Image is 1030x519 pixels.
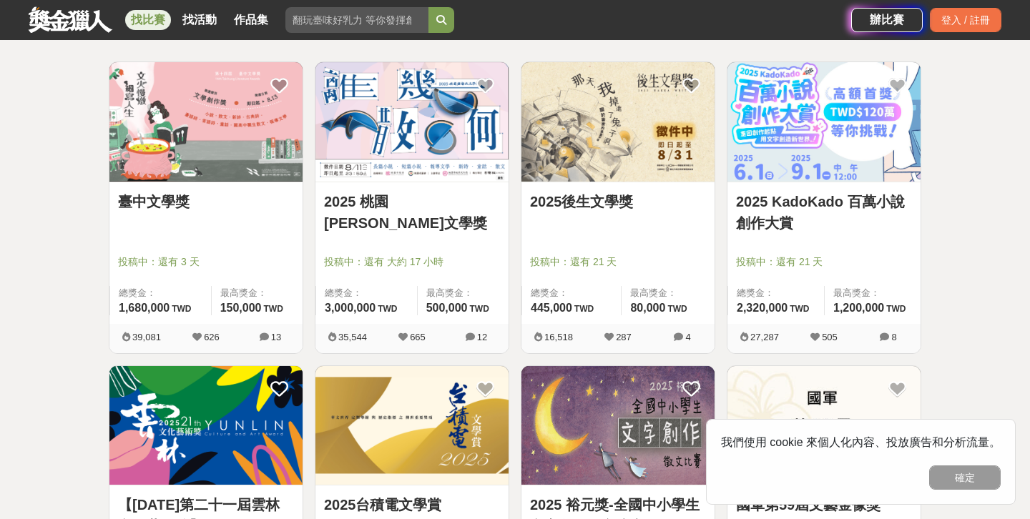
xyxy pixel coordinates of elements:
span: 總獎金： [119,286,202,300]
span: 4 [685,332,690,342]
span: TWD [790,304,809,314]
span: TWD [886,304,906,314]
span: 最高獎金： [220,286,294,300]
span: 12 [477,332,487,342]
a: 2025 桃園[PERSON_NAME]文學獎 [324,191,500,234]
img: Cover Image [109,366,303,485]
a: 作品集 [228,10,274,30]
img: Cover Image [521,366,715,485]
span: 150,000 [220,302,262,314]
span: 39,081 [132,332,161,342]
a: 找活動 [177,10,222,30]
span: TWD [378,304,397,314]
span: 13 [271,332,281,342]
span: 1,200,000 [833,302,884,314]
span: 3,000,000 [325,302,376,314]
a: 2025後生文學獎 [530,191,706,212]
span: 445,000 [531,302,572,314]
img: Cover Image [315,62,509,182]
a: 2025台積電文學賞 [324,494,500,515]
span: 最高獎金： [426,286,500,300]
span: TWD [667,304,687,314]
span: 80,000 [630,302,665,314]
a: 找比賽 [125,10,171,30]
span: 最高獎金： [833,286,912,300]
a: 臺中文學獎 [118,191,294,212]
span: 500,000 [426,302,468,314]
span: TWD [172,304,191,314]
span: 665 [410,332,426,342]
button: 確定 [929,465,1001,490]
span: 1,680,000 [119,302,170,314]
span: 投稿中：還有 21 天 [530,254,706,270]
img: Cover Image [315,366,509,485]
span: 總獎金： [737,286,815,300]
a: 2025 KadoKado 百萬小說創作大賞 [736,191,912,234]
span: 505 [822,332,838,342]
input: 翻玩臺味好乳力 等你發揮創意！ [285,7,428,33]
img: Cover Image [727,366,921,485]
span: 2,320,000 [737,302,788,314]
span: 我們使用 cookie 來個人化內容、投放廣告和分析流量。 [721,436,1001,448]
span: 投稿中：還有 大約 17 小時 [324,254,500,270]
img: Cover Image [109,62,303,182]
span: 投稿中：還有 21 天 [736,254,912,270]
div: 登入 / 註冊 [930,8,1001,32]
span: TWD [470,304,489,314]
span: TWD [264,304,283,314]
a: 辦比賽 [851,8,923,32]
span: 8 [891,332,896,342]
span: 287 [616,332,632,342]
span: 16,518 [544,332,573,342]
span: 27,287 [750,332,779,342]
span: 最高獎金： [630,286,706,300]
span: 總獎金： [531,286,612,300]
a: 國軍第59屆文藝金像獎 [736,494,912,515]
span: 總獎金： [325,286,408,300]
img: Cover Image [521,62,715,182]
span: TWD [574,304,594,314]
span: 626 [204,332,220,342]
span: 投稿中：還有 3 天 [118,254,294,270]
span: 35,544 [338,332,367,342]
img: Cover Image [727,62,921,182]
